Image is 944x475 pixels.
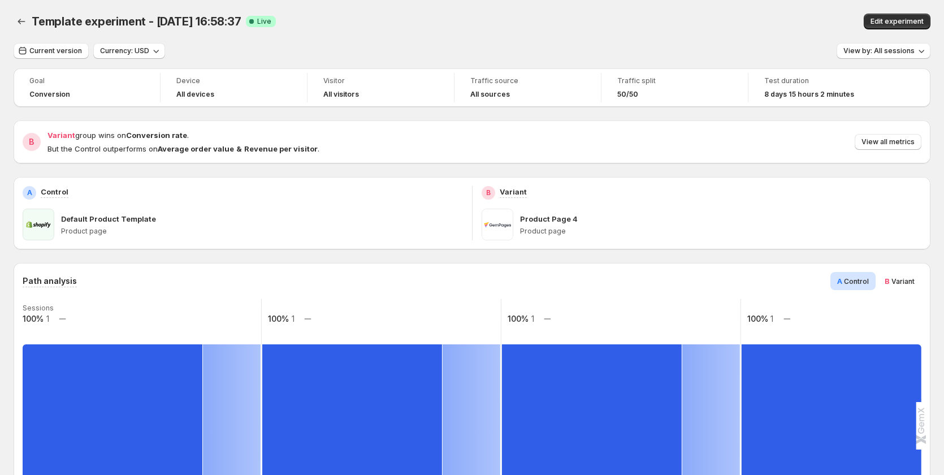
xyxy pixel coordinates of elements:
span: 8 days 15 hours 2 minutes [764,90,854,99]
span: Visitor [323,76,438,85]
p: Control [41,186,68,197]
a: Traffic split50/50 [617,75,732,100]
text: 1 [770,314,773,323]
strong: & [236,144,242,153]
span: Variant [891,277,915,286]
text: 1 [46,314,49,323]
button: Edit experiment [864,14,930,29]
span: View all metrics [861,137,915,146]
strong: Revenue per visitor [244,144,318,153]
text: 100% [23,314,44,323]
span: Test duration [764,76,880,85]
span: View by: All sessions [843,46,915,55]
span: Goal [29,76,144,85]
p: Product page [61,227,463,236]
button: View by: All sessions [837,43,930,59]
a: DeviceAll devices [176,75,291,100]
span: But the Control outperforms on . [47,144,319,153]
span: Traffic source [470,76,585,85]
h4: All devices [176,90,214,99]
a: VisitorAll visitors [323,75,438,100]
strong: Average order value [158,144,234,153]
a: Test duration8 days 15 hours 2 minutes [764,75,880,100]
span: 50/50 [617,90,638,99]
text: 100% [268,314,289,323]
button: View all metrics [855,134,921,150]
span: A [837,277,842,286]
span: Edit experiment [871,17,924,26]
span: Currency: USD [100,46,149,55]
span: Control [844,277,869,286]
p: Product Page 4 [520,213,578,224]
p: Product page [520,227,922,236]
span: Template experiment - [DATE] 16:58:37 [32,15,241,28]
button: Currency: USD [93,43,165,59]
span: Current version [29,46,82,55]
span: Traffic split [617,76,732,85]
a: Traffic sourceAll sources [470,75,585,100]
h2: B [29,136,34,148]
span: Device [176,76,291,85]
button: Back [14,14,29,29]
span: Conversion [29,90,70,99]
h4: All sources [470,90,510,99]
span: Variant [47,131,75,140]
strong: Conversion rate [126,131,187,140]
p: Variant [500,186,527,197]
h4: All visitors [323,90,359,99]
img: Product Page 4 [482,209,513,240]
span: group wins on . [47,131,189,140]
p: Default Product Template [61,213,156,224]
h2: A [27,188,32,197]
text: 100% [747,314,768,323]
img: Default Product Template [23,209,54,240]
span: B [885,277,890,286]
h3: Path analysis [23,275,77,287]
text: Sessions [23,304,54,312]
text: 1 [292,314,295,323]
span: Live [257,17,271,26]
text: 100% [508,314,529,323]
button: Current version [14,43,89,59]
h2: B [486,188,491,197]
text: 1 [531,314,534,323]
a: GoalConversion [29,75,144,100]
